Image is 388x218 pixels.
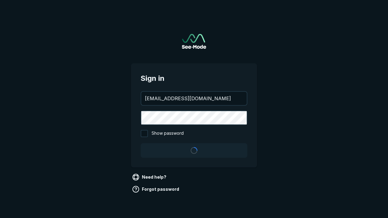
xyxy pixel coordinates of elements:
span: Show password [152,130,184,137]
a: Forgot password [131,184,182,194]
input: your@email.com [141,92,247,105]
a: Need help? [131,172,169,182]
a: Go to sign in [182,34,206,49]
img: See-Mode Logo [182,34,206,49]
span: Sign in [141,73,247,84]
